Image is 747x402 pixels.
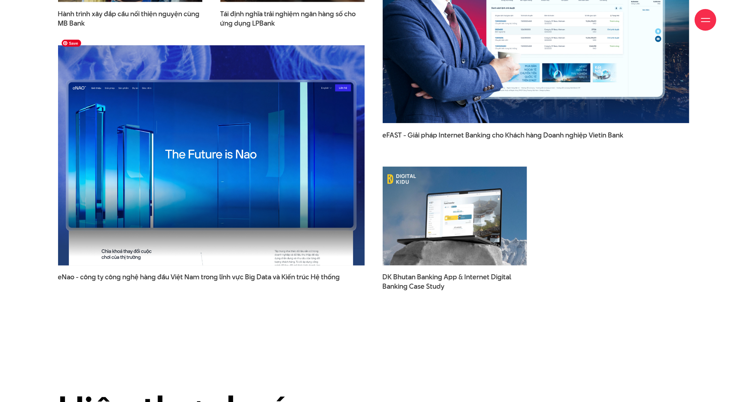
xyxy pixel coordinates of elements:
[80,272,96,282] span: công
[383,273,527,291] span: DK Bhutan Banking App & Internet Digital
[321,272,340,282] span: thống
[98,272,104,282] span: ty
[383,131,689,149] a: eFAST - Giải pháp Internet Banking cho Khách hàng Doanh nghiệp Vietin Bank
[505,130,525,140] span: Khách
[201,272,218,282] span: trong
[140,272,156,282] span: hàng
[383,282,445,292] span: Banking Case Study
[408,130,420,140] span: Giải
[608,130,624,140] span: Bank
[245,272,255,282] span: Big
[526,130,542,140] span: hàng
[58,272,75,282] span: eNao
[282,272,295,282] span: Kiến
[232,272,244,282] span: vực
[105,272,121,282] span: công
[185,272,200,282] span: Nam
[421,130,438,140] span: pháp
[58,273,365,291] a: eNao - công ty công nghệ hàng đầu Việt Nam trong lĩnh vực Big Data và Kiến trúc Hệ thống
[62,40,81,47] span: Save
[297,272,309,282] span: trúc
[566,130,588,140] span: nghiệp
[257,272,272,282] span: Data
[544,130,564,140] span: Doanh
[76,272,79,282] span: -
[123,272,139,282] span: nghệ
[439,130,464,140] span: Internet
[589,130,607,140] span: Vietin
[220,272,231,282] span: lĩnh
[158,272,170,282] span: đầu
[171,272,183,282] span: Việt
[311,272,320,282] span: Hệ
[383,130,402,140] span: eFAST
[383,273,527,291] a: DK Bhutan Banking App & Internet DigitalBanking Case Study
[466,130,491,140] span: Banking
[404,130,407,140] span: -
[492,130,504,140] span: cho
[273,272,280,282] span: và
